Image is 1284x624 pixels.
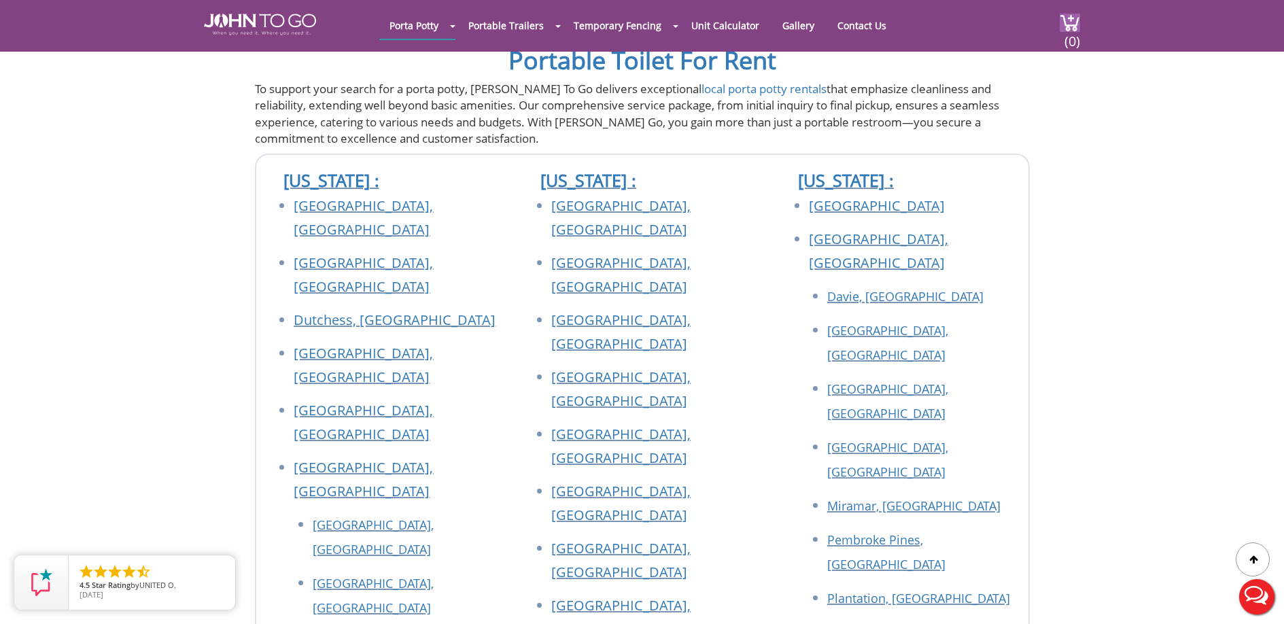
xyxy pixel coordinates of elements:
[107,564,123,580] li: 
[92,580,131,590] span: Star Rating
[1230,570,1284,624] button: Live Chat
[80,580,90,590] span: 4.5
[135,564,152,580] li: 
[92,564,109,580] li: 
[121,564,137,580] li: 
[28,569,55,596] img: Review Rating
[80,581,224,591] span: by
[80,589,103,600] span: [DATE]
[78,564,94,580] li: 
[139,580,176,590] span: UNITED O.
